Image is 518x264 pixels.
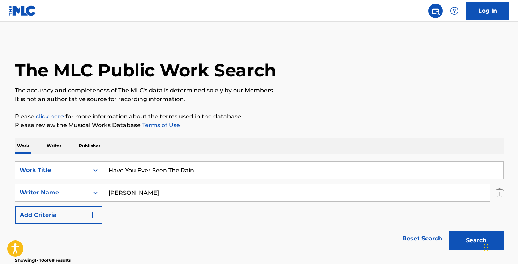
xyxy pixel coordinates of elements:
a: click here [36,113,64,120]
p: Showing 1 - 10 of 68 results [15,257,71,264]
p: Please review the Musical Works Database [15,121,504,130]
p: Publisher [77,138,103,154]
a: Terms of Use [141,122,180,129]
div: Help [447,4,462,18]
h1: The MLC Public Work Search [15,59,276,81]
button: Add Criteria [15,206,102,224]
button: Search [449,231,504,250]
a: Public Search [428,4,443,18]
a: Reset Search [399,231,446,247]
img: help [450,7,459,15]
p: Please for more information about the terms used in the database. [15,112,504,121]
iframe: Chat Widget [482,229,518,264]
div: Work Title [20,166,85,175]
img: MLC Logo [9,5,37,16]
img: search [431,7,440,15]
div: Writer Name [20,188,85,197]
form: Search Form [15,161,504,253]
p: It is not an authoritative source for recording information. [15,95,504,104]
div: Drag [484,236,488,258]
img: Delete Criterion [496,184,504,202]
p: Work [15,138,31,154]
p: The accuracy and completeness of The MLC's data is determined solely by our Members. [15,86,504,95]
a: Log In [466,2,509,20]
p: Writer [44,138,64,154]
img: 9d2ae6d4665cec9f34b9.svg [88,211,97,219]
